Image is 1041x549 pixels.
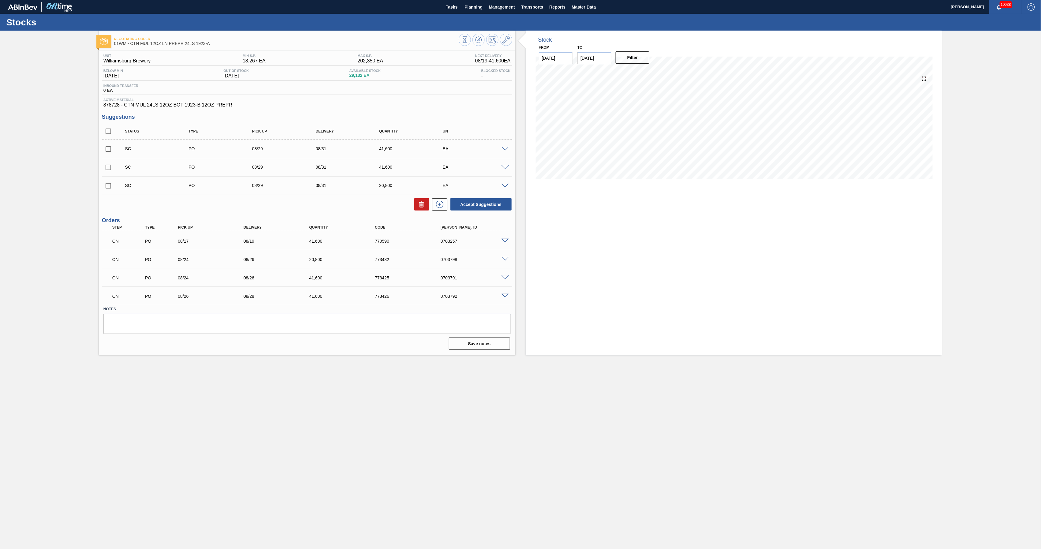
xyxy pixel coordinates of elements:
div: Purchase order [144,294,180,299]
div: 773426 [373,294,449,299]
div: 773432 [373,257,449,262]
img: TNhmsLtSVTkK8tSr43FrP2fwEKptu5GPRR3wAAAABJRU5ErkJggg== [8,4,37,10]
div: - [480,69,512,79]
span: 18,267 EA [243,58,266,64]
p: ON [112,275,146,280]
button: Filter [616,51,650,64]
div: 08/29/2025 [251,146,324,151]
div: 08/31/2025 [314,165,388,170]
div: UN [441,129,515,133]
label: Notes [103,305,511,314]
div: [PERSON_NAME]. ID [439,225,515,230]
span: 29,132 EA [349,73,381,78]
div: 08/31/2025 [314,183,388,188]
span: 08/19 - 41,600 EA [475,58,511,64]
h3: Suggestions [102,114,512,120]
div: EA [441,146,515,151]
label: From [539,45,550,50]
div: EA [441,165,515,170]
img: Ícone [100,38,108,45]
img: Logout [1028,3,1035,11]
button: Notifications [989,3,1009,11]
div: Type [144,225,180,230]
div: Quantity [378,129,451,133]
div: Purchase order [187,165,260,170]
span: Tasks [445,3,458,11]
span: Next Delivery [475,54,511,58]
div: 08/26/2025 [242,275,318,280]
div: EA [441,183,515,188]
div: 0703791 [439,275,515,280]
div: Status [124,129,197,133]
span: Planning [465,3,483,11]
div: New suggestion [429,198,447,211]
div: 08/31/2025 [314,146,388,151]
button: Stocks Overview [459,34,471,46]
div: Purchase order [187,183,260,188]
div: Purchase order [144,239,180,244]
span: MIN S.P. [243,54,266,58]
span: Williamsburg Brewery [103,58,151,64]
div: 20,800 [378,183,451,188]
div: 08/26/2025 [242,257,318,262]
span: Active Material [103,98,511,102]
div: 08/24/2025 [176,275,252,280]
div: 08/26/2025 [176,294,252,299]
div: 08/17/2025 [176,239,252,244]
div: Negotiating Order [111,271,147,285]
label: to [577,45,582,50]
span: Transports [521,3,543,11]
div: 41,600 [308,275,384,280]
span: Master Data [572,3,596,11]
span: Management [489,3,515,11]
p: ON [112,257,146,262]
span: 01WM - CTN MUL 12OZ LN PREPR 24LS 1923-A [114,41,459,46]
div: 08/29/2025 [251,165,324,170]
div: Suggestion Created [124,183,197,188]
span: Available Stock [349,69,381,73]
div: Negotiating Order [111,289,147,303]
div: 770590 [373,239,449,244]
span: MAX S.P. [358,54,383,58]
span: Reports [549,3,565,11]
span: 202,350 EA [358,58,383,64]
span: 878728 - CTN MUL 24LS 12OZ BOT 1923-B 12OZ PREPR [103,102,511,108]
div: Delivery [314,129,388,133]
span: Below Min [103,69,123,73]
div: 08/28/2025 [242,294,318,299]
div: Suggestion Created [124,146,197,151]
span: Negotiating Order [114,37,459,41]
div: 08/29/2025 [251,183,324,188]
div: 41,600 [308,239,384,244]
div: Suggestion Created [124,165,197,170]
div: Negotiating Order [111,253,147,266]
div: Negotiating Order [111,234,147,248]
span: [DATE] [223,73,249,79]
button: Schedule Inventory [486,34,498,46]
div: Stock [538,37,552,43]
div: 0703792 [439,294,515,299]
p: ON [112,239,146,244]
button: Accept Suggestions [450,198,512,211]
span: Blocked Stock [481,69,511,73]
div: Purchase order [187,146,260,151]
span: [DATE] [103,73,123,79]
span: Inbound Transfer [103,84,138,88]
div: Purchase order [144,257,180,262]
div: 41,600 [378,165,451,170]
div: 41,600 [308,294,384,299]
span: Out Of Stock [223,69,249,73]
div: Delete Suggestions [411,198,429,211]
div: 08/19/2025 [242,239,318,244]
div: 0703798 [439,257,515,262]
input: mm/dd/yyyy [577,52,611,64]
div: 08/24/2025 [176,257,252,262]
div: Quantity [308,225,384,230]
div: Pick up [251,129,324,133]
input: mm/dd/yyyy [539,52,573,64]
div: Step [111,225,147,230]
div: 20,800 [308,257,384,262]
div: Pick up [176,225,252,230]
div: Accept Suggestions [447,198,512,211]
div: 41,600 [378,146,451,151]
